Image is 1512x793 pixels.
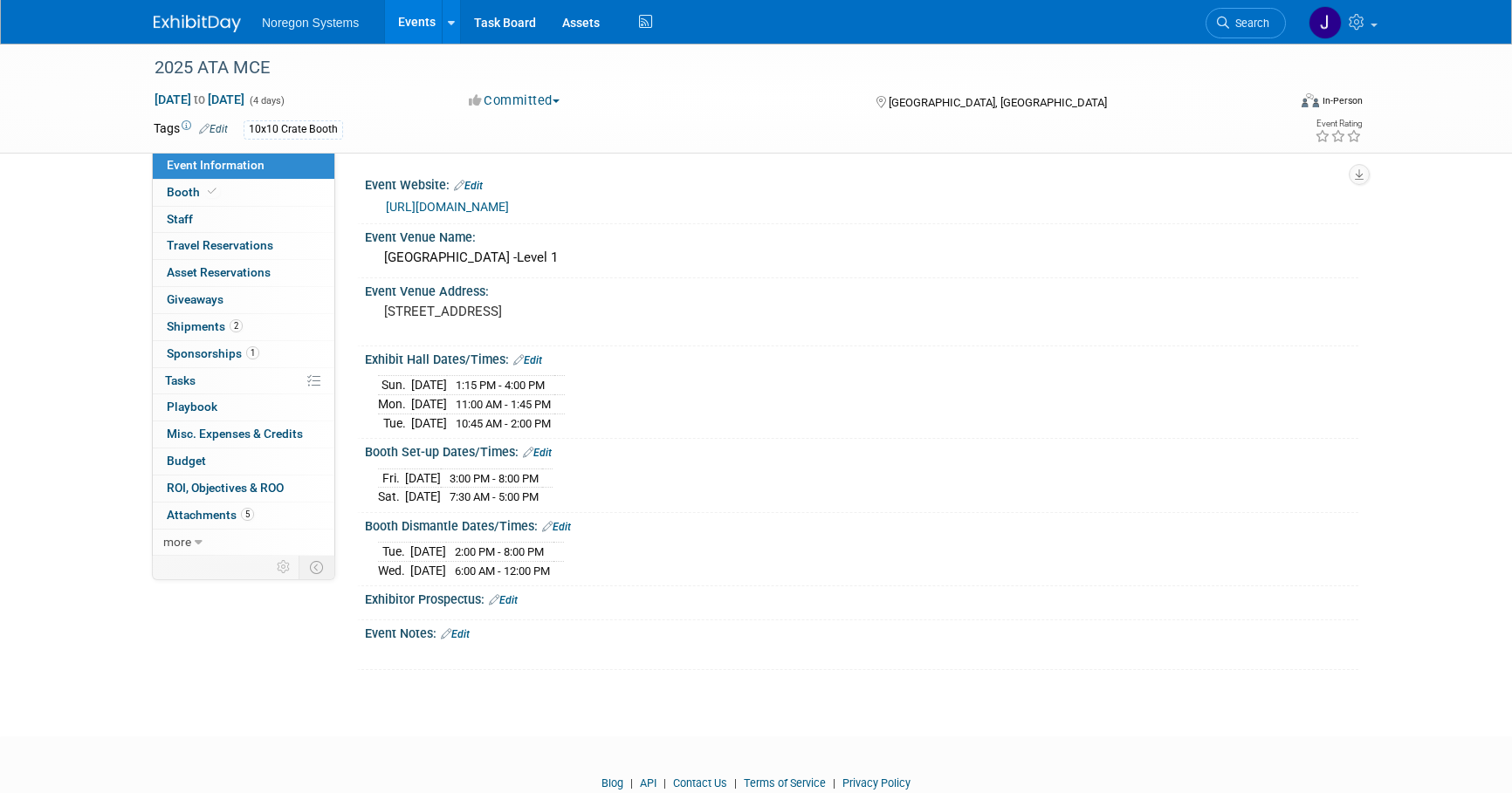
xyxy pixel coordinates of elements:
[153,207,334,233] a: Staff
[153,502,334,529] a: Attachments5
[463,92,567,110] button: Committed
[163,535,191,549] span: more
[411,414,447,432] td: [DATE]
[199,123,228,135] a: Edit
[167,400,217,414] span: Playbook
[365,278,1358,300] div: Event Venue Address:
[411,376,447,395] td: [DATE]
[378,468,405,488] td: Fri.
[378,561,410,579] td: Wed.
[148,52,1260,84] div: 2025 ATA MCE
[230,319,243,332] span: 2
[244,120,343,139] div: 10x10 Crate Booth
[246,346,259,359] span: 1
[167,454,206,468] span: Budget
[153,233,334,259] a: Travel Reservations
[167,292,223,306] span: Giveaways
[153,260,334,286] a: Asset Reservations
[154,92,245,107] span: [DATE] [DATE]
[1322,94,1363,107] div: In-Person
[1315,120,1362,128] div: Event Rating
[489,594,518,606] a: Edit
[410,543,446,562] td: [DATE]
[153,180,334,206] a: Booth
[523,447,552,459] a: Edit
[365,439,1358,461] div: Booth Set-up Dates/Times:
[456,379,545,392] span: 1:15 PM - 4:00 PM
[455,564,550,578] span: 6:00 AM - 12:00 PM
[673,776,727,790] a: Contact Us
[889,96,1107,109] span: [GEOGRAPHIC_DATA], [GEOGRAPHIC_DATA]
[153,314,334,340] a: Shipments2
[450,490,539,503] span: 7:30 AM - 5:00 PM
[299,556,335,578] td: Toggle Event Tabs
[154,15,241,32] img: ExhibitDay
[842,776,911,790] a: Privacy Policy
[153,287,334,313] a: Giveaways
[269,556,299,578] td: Personalize Event Tab Strip
[455,545,544,558] span: 2:00 PM - 8:00 PM
[167,238,273,252] span: Travel Reservations
[626,776,637,790] span: |
[378,488,405,506] td: Sat.
[441,628,470,640] a: Edit
[167,265,271,279] span: Asset Reservations
[513,354,542,366] a: Edit
[410,561,446,579] td: [DATE]
[659,776,670,790] span: |
[411,395,447,414] td: [DATE]
[456,417,551,430] span: 10:45 AM - 2:00 PM
[248,95,285,106] span: (4 days)
[165,373,196,387] span: Tasks
[365,172,1358,195] div: Event Website:
[378,414,411,432] td: Tue.
[1309,6,1342,39] img: Johana Gil
[730,776,741,790] span: |
[365,513,1358,536] div: Booth Dismantle Dates/Times:
[386,200,509,214] a: [URL][DOMAIN_NAME]
[456,398,551,411] span: 11:00 AM - 1:45 PM
[378,395,411,414] td: Mon.
[1229,17,1269,30] span: Search
[191,92,208,106] span: to
[601,776,623,790] a: Blog
[153,475,334,502] a: ROI, Objectives & ROO
[1183,91,1363,117] div: Event Format
[384,304,759,319] pre: [STREET_ADDRESS]
[454,180,483,192] a: Edit
[153,530,334,556] a: more
[405,468,441,488] td: [DATE]
[153,394,334,420] a: Playbook
[167,481,284,495] span: ROI, Objectives & ROO
[744,776,826,790] a: Terms of Service
[405,488,441,506] td: [DATE]
[378,244,1345,271] div: [GEOGRAPHIC_DATA] -Level 1
[167,212,193,226] span: Staff
[640,776,656,790] a: API
[167,346,259,360] span: Sponsorships
[153,421,334,448] a: Misc. Expenses & Credits
[208,187,216,196] i: Booth reservation complete
[365,224,1358,246] div: Event Venue Name:
[153,341,334,367] a: Sponsorships1
[828,776,840,790] span: |
[167,158,265,172] span: Event Information
[450,472,539,485] span: 3:00 PM - 8:00 PM
[378,376,411,395] td: Sun.
[167,427,303,441] span: Misc. Expenses & Credits
[167,319,243,333] span: Shipments
[154,120,228,140] td: Tags
[262,16,359,30] span: Noregon Systems
[378,543,410,562] td: Tue.
[365,620,1358,643] div: Event Notes:
[1302,93,1319,107] img: Format-Inperson.png
[153,153,334,179] a: Event Information
[241,508,254,521] span: 5
[365,346,1358,369] div: Exhibit Hall Dates/Times:
[167,185,220,199] span: Booth
[1206,8,1286,38] a: Search
[365,586,1358,609] div: Exhibitor Prospectus:
[153,368,334,394] a: Tasks
[542,521,571,533] a: Edit
[153,448,334,475] a: Budget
